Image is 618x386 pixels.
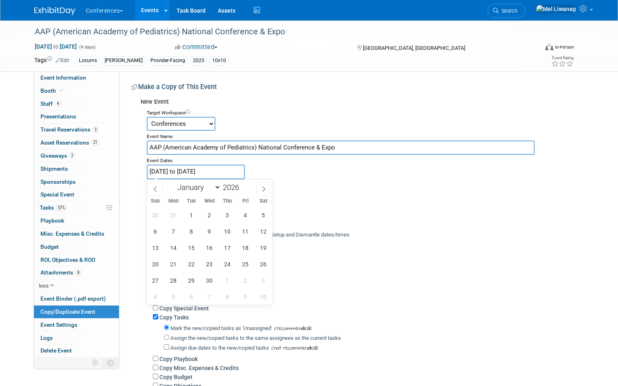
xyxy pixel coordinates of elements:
[218,199,236,204] span: Thu
[488,4,525,18] a: Search
[40,126,99,133] span: Travel Reservations
[40,74,86,81] span: Event Information
[34,188,119,201] a: Special Event
[255,272,271,288] span: October 3, 2026
[159,365,239,371] label: Copy Misc. Expenses & Credits
[40,100,61,107] span: Staff
[34,149,119,162] a: Giveaways2
[148,56,188,65] div: Provider-Facing
[147,131,578,141] div: Event Name
[40,269,81,276] span: Attachments
[219,256,235,272] span: September 24, 2026
[56,205,67,211] span: 57%
[34,98,119,110] a: Staff4
[34,279,119,292] a: less
[147,107,578,117] div: Target Workspace
[52,43,60,50] span: to
[184,256,199,272] span: September 22, 2026
[159,374,193,380] label: Copy Budget
[269,344,318,353] span: (not recommended)
[272,324,311,333] span: (recommended)
[147,203,578,218] div: Copy Options:
[159,305,209,312] label: Copy Special Event
[237,256,253,272] span: September 25, 2026
[40,191,74,198] span: Special Event
[184,289,199,305] span: October 6, 2026
[69,152,75,158] span: 2
[237,223,253,239] span: September 11, 2026
[40,321,77,328] span: Event Settings
[545,44,553,50] img: Format-Inperson.png
[40,113,76,120] span: Presentations
[40,295,106,302] span: Event Binder (.pdf export)
[40,243,59,250] span: Budget
[34,228,119,240] a: Misc. Expenses & Credits
[34,319,119,331] a: Event Settings
[147,199,165,204] span: Sun
[254,199,272,204] span: Sat
[34,266,119,279] a: Attachments8
[182,199,200,204] span: Tue
[132,83,578,94] div: Make a Copy of This Event
[34,123,119,136] a: Travel Reservations3
[184,272,199,288] span: September 29, 2026
[34,71,119,84] a: Event Information
[148,272,163,288] span: September 27, 2026
[363,45,465,51] span: [GEOGRAPHIC_DATA], [GEOGRAPHIC_DATA]
[184,207,199,223] span: September 1, 2026
[174,182,221,192] select: Month
[255,223,271,239] span: September 12, 2026
[75,270,81,276] span: 8
[40,335,53,341] span: Logs
[166,256,181,272] span: September 21, 2026
[237,289,253,305] span: October 9, 2026
[148,256,163,272] span: September 20, 2026
[147,155,578,165] div: Event Dates
[148,207,163,223] span: August 30, 2026
[102,357,119,368] td: Toggle Event Tabs
[166,207,181,223] span: August 31, 2026
[237,207,253,223] span: September 4, 2026
[164,199,182,204] span: Mon
[219,223,235,239] span: September 10, 2026
[255,256,271,272] span: September 26, 2026
[34,136,119,149] a: Asset Reservations21
[166,223,181,239] span: September 7, 2026
[190,56,207,65] div: 2025
[40,152,75,159] span: Giveaways
[34,214,119,227] a: Playbook
[40,165,68,172] span: Shipments
[159,356,198,362] label: Copy Playbook
[202,207,217,223] span: September 2, 2026
[34,344,119,357] a: Delete Event
[34,201,119,214] a: Tasks57%
[536,4,576,13] img: Mel Liwanag
[76,56,99,65] div: Locums
[210,56,228,65] div: 10x10
[184,240,199,256] span: September 15, 2026
[255,240,271,256] span: September 19, 2026
[40,139,99,146] span: Asset Reservations
[34,7,75,15] img: ExhibitDay
[40,347,72,354] span: Delete Event
[494,42,574,55] div: Event Format
[148,240,163,256] span: September 13, 2026
[34,254,119,266] a: ROI, Objectives & ROO
[60,88,64,93] i: Booth reservation complete
[170,335,341,341] label: Assign the new/copied tasks to the same assignees as the current tasks
[202,272,217,288] span: September 30, 2026
[91,139,99,145] span: 21
[78,45,96,50] span: (4 days)
[237,240,253,256] span: September 18, 2026
[88,357,103,368] td: Personalize Event Tab Strip
[34,110,119,123] a: Presentations
[55,100,61,107] span: 4
[34,176,119,188] a: Sponsorships
[166,272,181,288] span: September 28, 2026
[34,292,119,305] a: Event Binder (.pdf export)
[170,325,272,331] label: Mark the new/copied tasks as 'Unassigned'
[148,289,163,305] span: October 4, 2026
[147,179,578,189] div: Participation
[202,223,217,239] span: September 9, 2026
[237,272,253,288] span: October 2, 2026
